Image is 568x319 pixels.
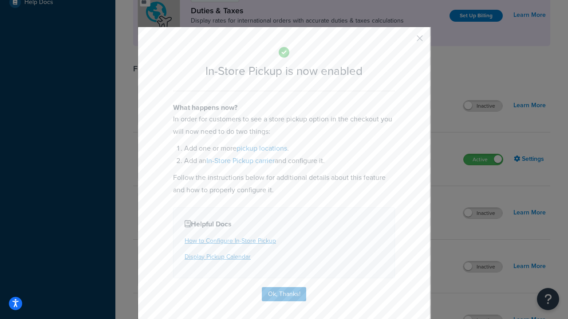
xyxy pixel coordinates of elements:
h4: What happens now? [173,102,395,113]
a: Display Pickup Calendar [185,252,251,261]
li: Add one or more . [184,142,395,155]
p: Follow the instructions below for additional details about this feature and how to properly confi... [173,171,395,196]
a: pickup locations [237,143,287,153]
h4: Helpful Docs [185,219,383,230]
button: Ok, Thanks! [262,287,306,301]
li: Add an and configure it. [184,155,395,167]
h2: In-Store Pickup is now enabled [173,65,395,78]
p: In order for customers to see a store pickup option in the checkout you will now need to do two t... [173,113,395,138]
a: How to Configure In-Store Pickup [185,236,276,245]
a: In-Store Pickup carrier [206,156,275,166]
